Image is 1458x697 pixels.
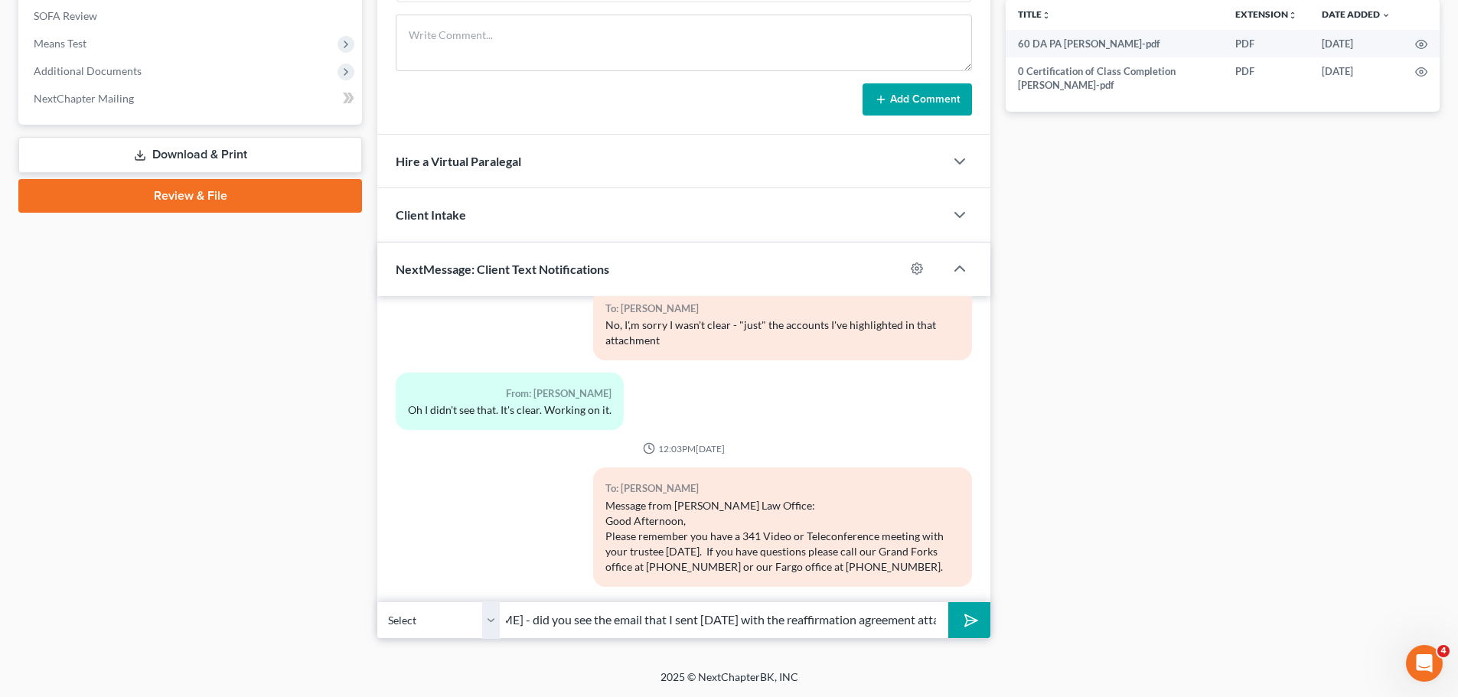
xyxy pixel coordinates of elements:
span: Hire a Virtual Paralegal [396,154,521,168]
td: 60 DA PA [PERSON_NAME]-pdf [1006,30,1223,57]
input: Say something... [500,601,948,639]
i: unfold_more [1288,11,1297,20]
div: To: [PERSON_NAME] [605,300,960,318]
iframe: Intercom live chat [1406,645,1443,682]
a: Titleunfold_more [1018,8,1051,20]
span: NextMessage: Client Text Notifications [396,262,609,276]
a: Date Added expand_more [1322,8,1391,20]
button: Add Comment [863,83,972,116]
div: 12:03PM[DATE] [396,442,972,455]
span: 4 [1437,645,1450,657]
td: 0 Certification of Class Completion [PERSON_NAME]-pdf [1006,57,1223,99]
div: From: [PERSON_NAME] [408,385,612,402]
span: Client Intake [396,207,466,222]
i: expand_more [1381,11,1391,20]
div: Oh I didn't see that. It's clear. Working on it. [408,402,612,418]
span: SOFA Review [34,9,97,22]
div: No, I',m sorry I wasn't clear - "just" the accounts I've highlighted in that attachment [605,318,960,348]
span: Additional Documents [34,64,142,77]
td: [DATE] [1310,30,1403,57]
div: 2025 © NextChapterBK, INC [293,669,1166,697]
span: NextChapter Mailing [34,92,134,105]
div: Message from [PERSON_NAME] Law Office: Good Afternoon, Please remember you have a 341 Video or Te... [605,498,960,575]
span: Means Test [34,37,86,50]
td: PDF [1223,57,1310,99]
div: To: [PERSON_NAME] [605,480,960,497]
a: NextChapter Mailing [21,85,362,112]
i: unfold_more [1042,11,1051,20]
a: Extensionunfold_more [1235,8,1297,20]
td: PDF [1223,30,1310,57]
a: Download & Print [18,137,362,173]
td: [DATE] [1310,57,1403,99]
a: Review & File [18,179,362,213]
a: SOFA Review [21,2,362,30]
